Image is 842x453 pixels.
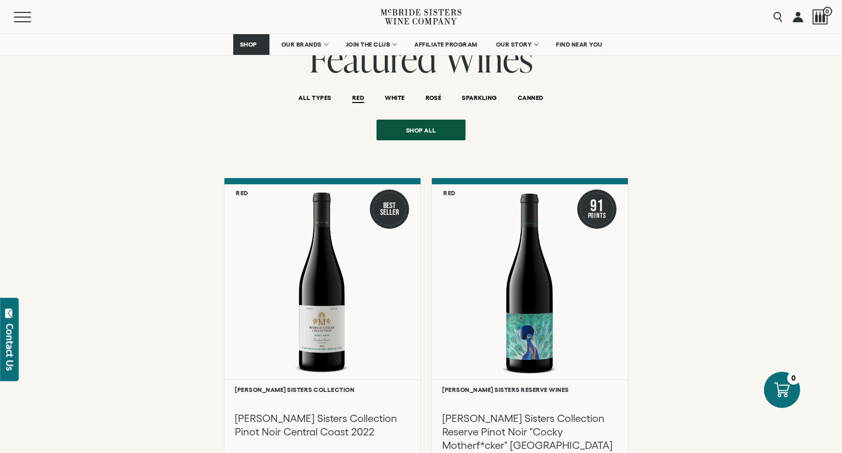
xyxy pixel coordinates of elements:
button: WHITE [385,94,404,103]
span: 0 [823,7,832,16]
div: 0 [787,372,800,385]
span: SHOP [240,41,258,48]
h6: Red [443,189,456,196]
span: OUR STORY [496,41,532,48]
button: ROSÉ [426,94,442,103]
h6: [PERSON_NAME] Sisters Reserve Wines [442,386,618,393]
a: JOIN THE CLUB [339,34,403,55]
a: Shop all [377,120,465,140]
a: OUR BRANDS [275,34,334,55]
button: RED [352,94,364,103]
span: Wines [444,33,533,83]
a: AFFILIATE PROGRAM [408,34,484,55]
span: AFFILIATE PROGRAM [414,41,477,48]
button: Mobile Menu Trigger [14,12,51,22]
button: SPARKLING [462,94,497,103]
a: OUR STORY [489,34,545,55]
h3: [PERSON_NAME] Sisters Collection Pinot Noir Central Coast 2022 [235,412,410,439]
span: Shop all [388,120,455,140]
span: Featured [309,33,437,83]
h6: Red [236,189,248,196]
div: Contact Us [5,324,15,371]
a: FIND NEAR YOU [549,34,609,55]
span: FIND NEAR YOU [556,41,603,48]
span: JOIN THE CLUB [346,41,390,48]
span: OUR BRANDS [281,41,322,48]
h6: [PERSON_NAME] Sisters Collection [235,386,410,393]
button: ALL TYPES [298,94,331,103]
button: CANNED [518,94,544,103]
a: SHOP [233,34,269,55]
